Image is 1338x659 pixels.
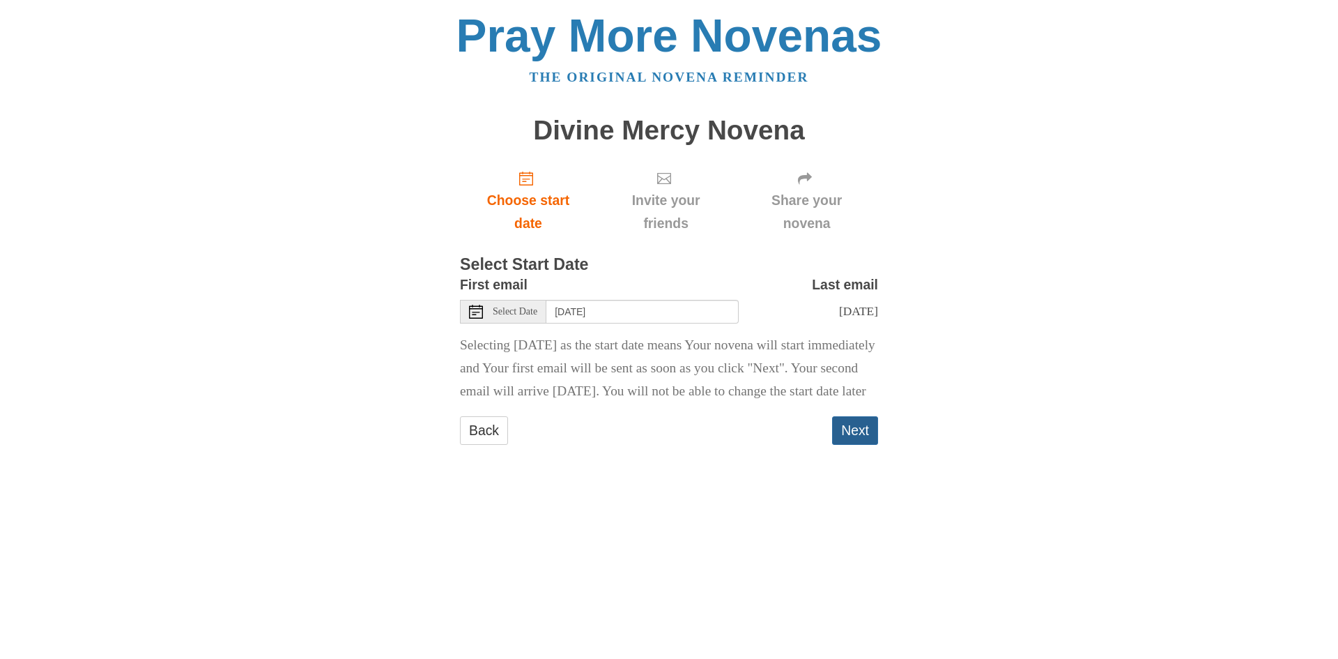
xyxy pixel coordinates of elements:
label: Last email [812,273,878,296]
span: Invite your friends [610,189,721,235]
h1: Divine Mercy Novena [460,116,878,146]
button: Next [832,416,878,445]
span: [DATE] [839,304,878,318]
p: Selecting [DATE] as the start date means Your novena will start immediately and Your first email ... [460,334,878,403]
h3: Select Start Date [460,256,878,274]
span: Select Date [493,307,537,317]
span: Share your novena [749,189,864,235]
label: First email [460,273,528,296]
span: Choose start date [474,189,583,235]
a: Back [460,416,508,445]
div: Click "Next" to confirm your start date first. [597,159,735,242]
input: Use the arrow keys to pick a date [546,300,739,324]
div: Click "Next" to confirm your start date first. [735,159,878,242]
a: Pray More Novenas [456,10,882,61]
a: The original novena reminder [530,70,809,84]
a: Choose start date [460,159,597,242]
